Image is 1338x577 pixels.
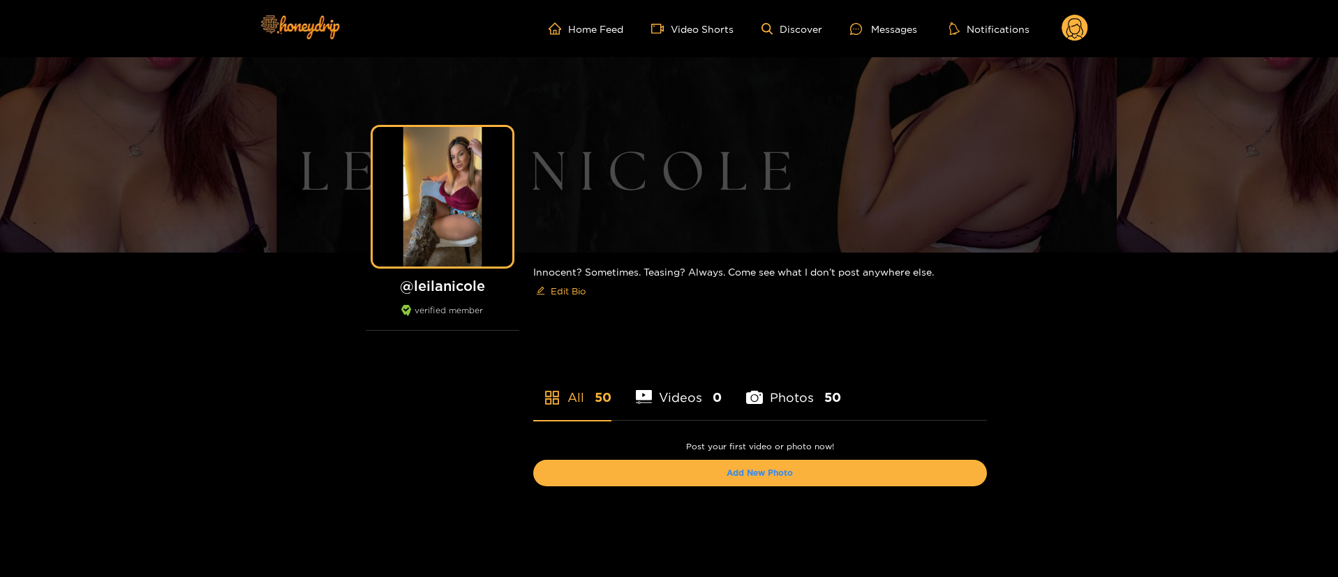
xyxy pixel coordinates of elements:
[761,23,822,35] a: Discover
[533,442,987,451] p: Post your first video or photo now!
[746,357,841,420] li: Photos
[850,21,917,37] div: Messages
[727,468,793,477] a: Add New Photo
[549,22,568,35] span: home
[533,357,611,420] li: All
[595,389,611,406] span: 50
[533,253,987,313] div: Innocent? Sometimes. Teasing? Always. Come see what I don’t post anywhere else.
[824,389,841,406] span: 50
[366,305,519,331] div: verified member
[536,286,545,297] span: edit
[651,22,671,35] span: video-camera
[549,22,623,35] a: Home Feed
[366,277,519,294] h1: @ leilanicole
[533,460,987,486] button: Add New Photo
[945,22,1034,36] button: Notifications
[636,357,722,420] li: Videos
[533,280,588,302] button: editEdit Bio
[551,284,586,298] span: Edit Bio
[544,389,560,406] span: appstore
[713,389,722,406] span: 0
[651,22,734,35] a: Video Shorts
